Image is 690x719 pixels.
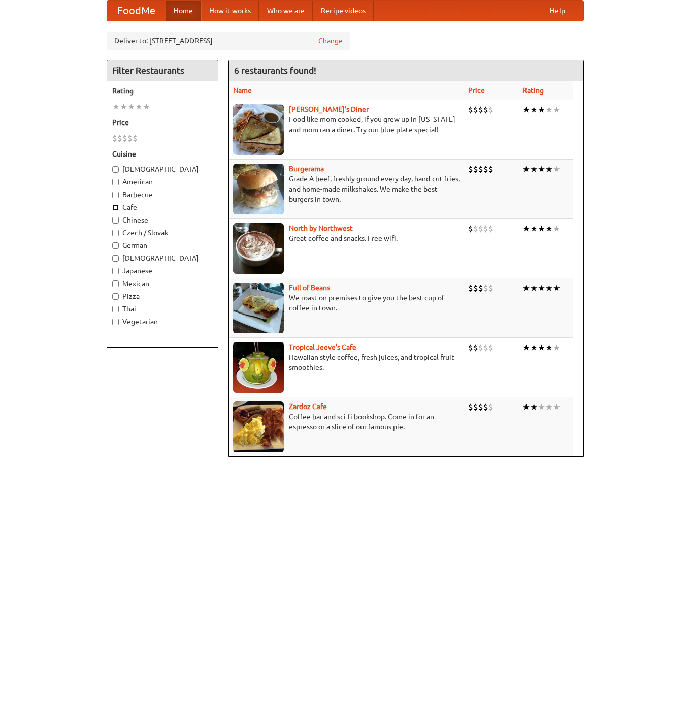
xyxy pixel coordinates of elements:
[468,283,473,294] li: $
[522,223,530,234] li: ★
[545,104,553,115] li: ★
[318,36,343,46] a: Change
[289,402,327,411] a: Zardoz Cafe
[468,342,473,353] li: $
[478,401,483,413] li: $
[483,283,488,294] li: $
[259,1,313,21] a: Who we are
[488,401,494,413] li: $
[112,291,213,301] label: Pizza
[233,352,460,372] p: Hawaiian style coffee, fresh juices, and tropical fruit smoothies.
[553,283,561,294] li: ★
[234,66,316,75] ng-pluralize: 6 restaurants found!
[112,280,119,287] input: Mexican
[522,401,530,413] li: ★
[522,86,544,95] a: Rating
[545,283,553,294] li: ★
[112,228,213,238] label: Czech / Slovak
[233,86,252,95] a: Name
[488,223,494,234] li: $
[483,104,488,115] li: $
[545,164,553,175] li: ★
[112,177,213,187] label: American
[112,317,213,327] label: Vegetarian
[122,133,127,144] li: $
[112,253,213,263] label: [DEMOGRAPHIC_DATA]
[313,1,374,21] a: Recipe videos
[522,283,530,294] li: ★
[112,101,120,112] li: ★
[530,104,538,115] li: ★
[233,104,284,155] img: sallys.jpg
[233,342,284,393] img: jeeves.jpg
[468,401,473,413] li: $
[478,283,483,294] li: $
[538,164,545,175] li: ★
[522,104,530,115] li: ★
[530,401,538,413] li: ★
[201,1,259,21] a: How it works
[483,223,488,234] li: $
[289,224,353,232] a: North by Northwest
[112,278,213,289] label: Mexican
[478,104,483,115] li: $
[473,283,478,294] li: $
[112,266,213,276] label: Japanese
[553,342,561,353] li: ★
[473,223,478,234] li: $
[233,174,460,204] p: Grade A beef, freshly ground every day, hand-cut fries, and home-made milkshakes. We make the bes...
[233,283,284,333] img: beans.jpg
[112,166,119,173] input: [DEMOGRAPHIC_DATA]
[478,223,483,234] li: $
[107,60,218,81] h4: Filter Restaurants
[233,164,284,214] img: burgerama.jpg
[117,133,122,144] li: $
[135,101,143,112] li: ★
[289,343,356,351] a: Tropical Jeeve's Cafe
[473,342,478,353] li: $
[112,240,213,251] label: German
[553,164,561,175] li: ★
[112,304,213,314] label: Thai
[112,86,213,96] h5: Rating
[468,223,473,234] li: $
[473,401,478,413] li: $
[233,223,284,274] img: north.jpg
[133,133,138,144] li: $
[233,412,460,432] p: Coffee bar and sci-fi bookshop. Come in for an espresso or a slice of our famous pie.
[112,268,119,274] input: Japanese
[538,283,545,294] li: ★
[553,401,561,413] li: ★
[127,133,133,144] li: $
[473,104,478,115] li: $
[289,165,324,173] a: Burgerama
[112,319,119,325] input: Vegetarian
[468,86,485,95] a: Price
[468,164,473,175] li: $
[166,1,201,21] a: Home
[289,284,330,292] b: Full of Beans
[530,283,538,294] li: ★
[127,101,135,112] li: ★
[483,164,488,175] li: $
[143,101,150,112] li: ★
[112,133,117,144] li: $
[488,283,494,294] li: $
[112,293,119,300] input: Pizza
[233,114,460,135] p: Food like mom cooked, if you grew up in [US_STATE] and mom ran a diner. Try our blue plate special!
[112,179,119,185] input: American
[112,202,213,212] label: Cafe
[233,293,460,313] p: We roast on premises to give you the best cup of coffee in town.
[553,104,561,115] li: ★
[107,1,166,21] a: FoodMe
[112,306,119,312] input: Thai
[483,401,488,413] li: $
[289,105,369,113] a: [PERSON_NAME]'s Diner
[233,401,284,452] img: zardoz.jpg
[112,192,119,198] input: Barbecue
